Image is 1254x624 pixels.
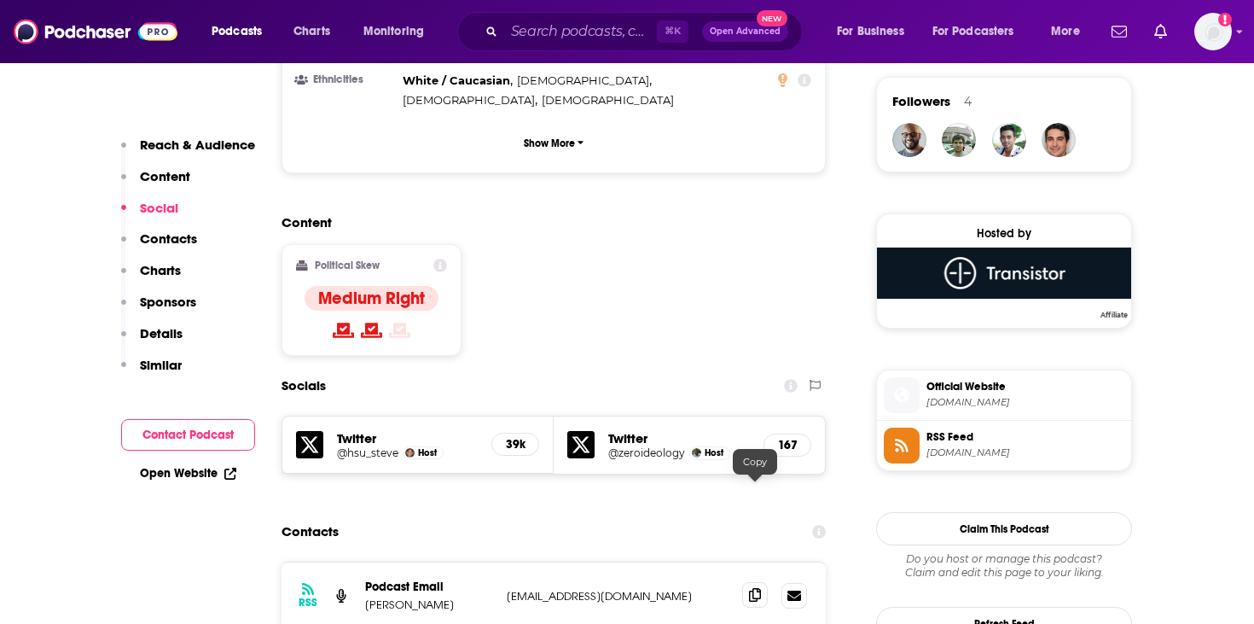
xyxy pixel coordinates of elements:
[608,430,750,446] h5: Twitter
[293,20,330,44] span: Charts
[403,93,535,107] span: [DEMOGRAPHIC_DATA]
[296,127,811,159] button: Show More
[524,137,575,149] p: Show More
[964,94,972,109] div: 4
[877,226,1131,241] div: Hosted by
[1194,13,1232,50] button: Show profile menu
[506,437,525,452] h5: 39k
[403,73,510,87] span: White / Caucasian
[121,200,178,231] button: Social
[542,93,674,107] span: [DEMOGRAPHIC_DATA]
[121,262,181,294] button: Charts
[702,21,788,42] button: Open AdvancedNew
[926,446,1124,459] span: feeds.transistor.fm
[921,18,1039,45] button: open menu
[942,123,976,157] img: aleco.glez1989
[140,466,236,481] a: Open Website
[876,512,1132,545] button: Claim This Podcast
[282,516,339,548] h2: Contacts
[710,27,781,36] span: Open Advanced
[212,20,262,44] span: Podcasts
[121,294,196,325] button: Sponsors
[1097,310,1131,320] span: Affiliate
[418,447,437,458] span: Host
[757,10,787,26] span: New
[1051,20,1080,44] span: More
[337,430,478,446] h5: Twitter
[121,137,255,168] button: Reach & Audience
[140,357,182,373] p: Similar
[296,74,396,85] h3: Ethnicities
[992,123,1026,157] img: moharom4394
[825,18,926,45] button: open menu
[657,20,688,43] span: ⌘ K
[200,18,284,45] button: open menu
[318,288,425,309] h4: Medium Right
[351,18,446,45] button: open menu
[363,20,424,44] span: Monitoring
[892,93,950,109] span: Followers
[282,214,812,230] h2: Content
[121,325,183,357] button: Details
[876,552,1132,580] div: Claim and edit this page to your liking.
[140,294,196,310] p: Sponsors
[365,580,493,594] p: Podcast Email
[282,370,326,402] h2: Socials
[299,596,317,609] h3: RSS
[365,598,493,612] p: [PERSON_NAME]
[517,73,649,87] span: [DEMOGRAPHIC_DATA]
[892,123,926,157] img: zmcpodcasts
[1194,13,1232,50] img: User Profile
[403,90,537,110] span: ,
[1042,123,1076,157] img: fa642
[926,396,1124,409] span: manifold1.com
[733,449,777,475] div: Copy
[692,448,701,458] img: Corey Washington
[140,168,190,184] p: Content
[926,379,1124,394] span: Official Website
[608,446,685,459] a: @zeroideology
[705,447,723,458] span: Host
[140,262,181,278] p: Charts
[282,18,340,45] a: Charts
[140,200,178,216] p: Social
[1218,13,1232,26] svg: Add a profile image
[504,18,657,45] input: Search podcasts, credits, & more...
[877,248,1131,299] img: Transistor
[1147,17,1174,46] a: Show notifications dropdown
[1105,17,1134,46] a: Show notifications dropdown
[121,419,255,451] button: Contact Podcast
[932,20,1014,44] span: For Podcasters
[315,260,380,271] h2: Political Skew
[403,71,513,90] span: ,
[473,12,819,51] div: Search podcasts, credits, & more...
[1039,18,1101,45] button: open menu
[884,428,1124,464] a: RSS Feed[DOMAIN_NAME]
[507,589,729,604] p: [EMAIL_ADDRESS][DOMAIN_NAME]
[140,137,255,153] p: Reach & Audience
[14,15,177,48] img: Podchaser - Follow, Share and Rate Podcasts
[140,325,183,341] p: Details
[517,71,652,90] span: ,
[884,377,1124,413] a: Official Website[DOMAIN_NAME]
[877,248,1131,318] a: Transistor
[778,438,797,452] h5: 167
[837,20,904,44] span: For Business
[121,230,197,262] button: Contacts
[140,230,197,247] p: Contacts
[121,357,182,388] button: Similar
[405,448,415,458] img: Stephen Hsu
[337,446,398,459] a: @hsu_steve
[926,429,1124,445] span: RSS Feed
[876,552,1132,566] span: Do you host or manage this podcast?
[1194,13,1232,50] span: Logged in as derettb
[121,168,190,200] button: Content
